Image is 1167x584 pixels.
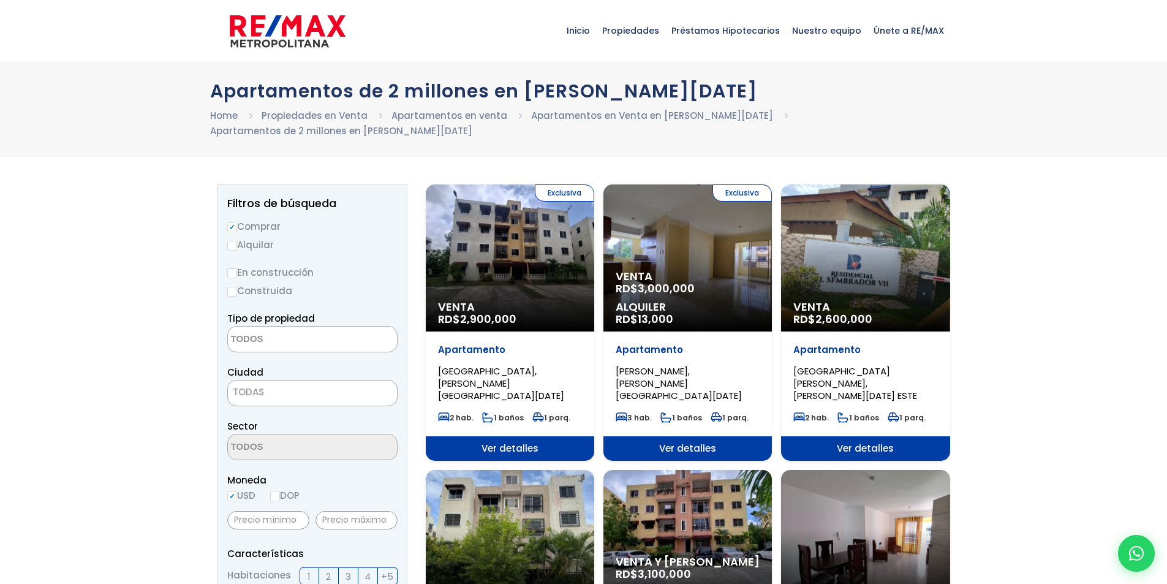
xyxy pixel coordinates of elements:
[227,546,398,561] p: Características
[638,281,695,296] span: 3,000,000
[793,301,937,313] span: Venta
[227,488,255,503] label: USD
[438,344,582,356] p: Apartamento
[603,184,772,461] a: Exclusiva Venta RD$3,000,000 Alquiler RD$13,000 Apartamento [PERSON_NAME], [PERSON_NAME][GEOGRAPH...
[308,569,311,584] span: 1
[596,12,665,49] span: Propiedades
[793,311,872,327] span: RD$
[227,237,398,252] label: Alquilar
[227,222,237,232] input: Comprar
[616,281,695,296] span: RD$
[227,283,398,298] label: Construida
[228,434,347,461] textarea: Search
[270,488,300,503] label: DOP
[262,109,368,122] a: Propiedades en Venta
[781,184,950,461] a: Venta RD$2,600,000 Apartamento [GEOGRAPHIC_DATA][PERSON_NAME], [PERSON_NAME][DATE] ESTE 2 hab. 1 ...
[227,420,258,433] span: Sector
[665,12,786,49] span: Préstamos Hipotecarios
[230,13,346,50] img: remax-metropolitana-logo
[660,412,702,423] span: 1 baños
[227,197,398,210] h2: Filtros de búsqueda
[391,109,507,122] a: Apartamentos en venta
[616,301,760,313] span: Alquiler
[210,109,238,122] a: Home
[210,80,957,102] h1: Apartamentos de 2 millones en [PERSON_NAME][DATE]
[381,569,393,584] span: +5
[227,241,237,251] input: Alquilar
[227,380,398,406] span: TODAS
[227,312,315,325] span: Tipo de propiedad
[638,311,673,327] span: 13,000
[438,365,564,402] span: [GEOGRAPHIC_DATA], [PERSON_NAME][GEOGRAPHIC_DATA][DATE]
[786,12,867,49] span: Nuestro equipo
[616,365,742,402] span: [PERSON_NAME], [PERSON_NAME][GEOGRAPHIC_DATA][DATE]
[438,412,474,423] span: 2 hab.
[616,412,652,423] span: 3 hab.
[228,384,397,401] span: TODAS
[426,436,594,461] span: Ver detalles
[364,569,371,584] span: 4
[438,301,582,313] span: Venta
[227,366,263,379] span: Ciudad
[315,511,398,529] input: Precio máximo
[228,327,347,353] textarea: Search
[793,344,937,356] p: Apartamento
[711,412,749,423] span: 1 parq.
[438,311,516,327] span: RD$
[531,109,773,122] a: Apartamentos en Venta en [PERSON_NAME][DATE]
[227,268,237,278] input: En construcción
[227,511,309,529] input: Precio mínimo
[227,287,237,297] input: Construida
[815,311,872,327] span: 2,600,000
[482,412,524,423] span: 1 baños
[346,569,351,584] span: 3
[616,566,691,582] span: RD$
[532,412,570,423] span: 1 parq.
[867,12,950,49] span: Únete a RE/MAX
[781,436,950,461] span: Ver detalles
[837,412,879,423] span: 1 baños
[426,184,594,461] a: Exclusiva Venta RD$2,900,000 Apartamento [GEOGRAPHIC_DATA], [PERSON_NAME][GEOGRAPHIC_DATA][DATE] ...
[535,184,594,202] span: Exclusiva
[616,311,673,327] span: RD$
[460,311,516,327] span: 2,900,000
[616,344,760,356] p: Apartamento
[712,184,772,202] span: Exclusiva
[616,556,760,568] span: Venta y [PERSON_NAME]
[793,412,829,423] span: 2 hab.
[326,569,331,584] span: 2
[210,123,472,138] li: Apartamentos de 2 millones en [PERSON_NAME][DATE]
[227,219,398,234] label: Comprar
[227,491,237,501] input: USD
[227,472,398,488] span: Moneda
[793,365,917,402] span: [GEOGRAPHIC_DATA][PERSON_NAME], [PERSON_NAME][DATE] ESTE
[233,385,264,398] span: TODAS
[638,566,691,582] span: 3,100,000
[888,412,926,423] span: 1 parq.
[616,270,760,283] span: Venta
[227,265,398,280] label: En construcción
[561,12,596,49] span: Inicio
[270,491,280,501] input: DOP
[603,436,772,461] span: Ver detalles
